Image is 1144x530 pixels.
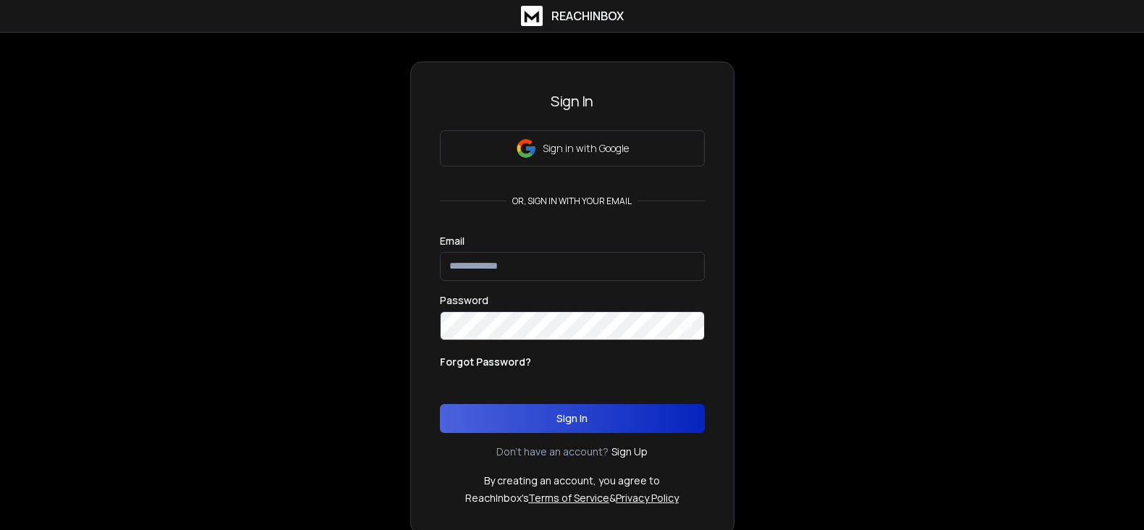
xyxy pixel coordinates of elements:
a: Terms of Service [528,491,609,505]
button: Sign in with Google [440,130,705,167]
a: Privacy Policy [616,491,679,505]
p: Sign in with Google [543,141,629,156]
p: ReachInbox's & [465,491,679,505]
label: Password [440,295,488,306]
label: Email [440,236,465,246]
a: Sign Up [611,445,648,459]
p: or, sign in with your email [507,195,637,207]
button: Sign In [440,404,705,433]
h3: Sign In [440,91,705,112]
a: ReachInbox [521,6,624,26]
p: Forgot Password? [440,355,531,369]
h1: ReachInbox [551,7,624,25]
p: By creating an account, you agree to [484,474,660,488]
img: logo [521,6,543,26]
p: Don't have an account? [496,445,609,459]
